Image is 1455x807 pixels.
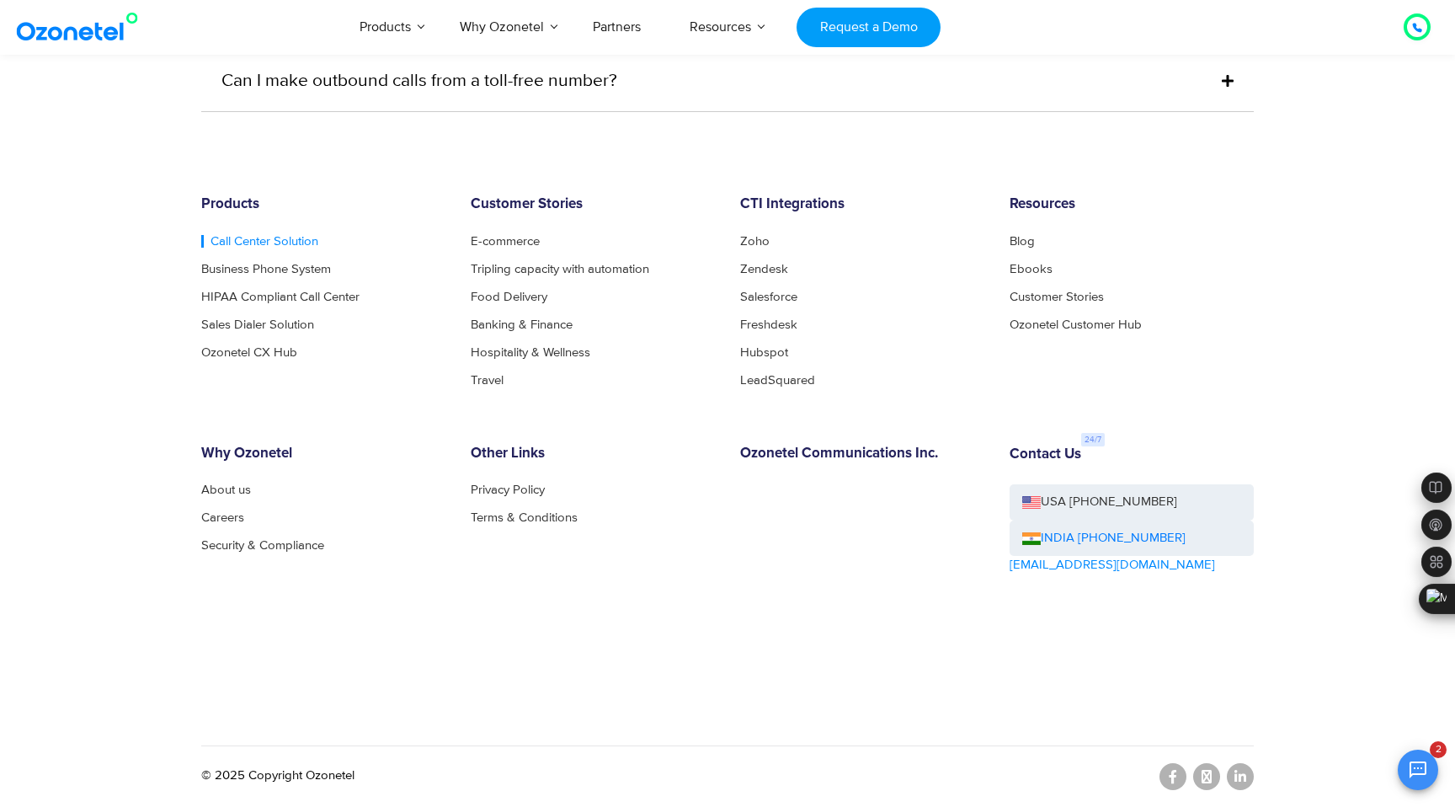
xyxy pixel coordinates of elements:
img: us-flag.png [1022,496,1041,509]
a: Can I make outbound calls from a toll-free number? [221,68,617,95]
a: Zoho [740,235,770,248]
a: Careers [201,511,244,524]
a: Travel [471,374,504,387]
h6: Ozonetel Communications Inc. [740,446,984,462]
a: Salesforce [740,291,797,303]
a: Request a Demo [797,8,941,47]
a: [EMAIL_ADDRESS][DOMAIN_NAME] [1010,556,1215,575]
a: Freshdesk [740,318,797,331]
h6: CTI Integrations [740,196,984,213]
a: HIPAA Compliant Call Center [201,291,360,303]
a: Ozonetel Customer Hub [1010,318,1142,331]
a: LeadSquared [740,374,815,387]
a: Sales Dialer Solution [201,318,314,331]
a: USA [PHONE_NUMBER] [1010,484,1254,521]
img: ind-flag.png [1022,532,1041,545]
a: Ozonetel CX Hub [201,346,297,359]
h6: Other Links [471,446,715,462]
a: INDIA [PHONE_NUMBER] [1022,529,1186,548]
h6: Contact Us [1010,446,1081,463]
a: Customer Stories [1010,291,1104,303]
a: Security & Compliance [201,539,324,552]
a: Food Delivery [471,291,547,303]
a: Hubspot [740,346,788,359]
a: Blog [1010,235,1035,248]
p: © 2025 Copyright Ozonetel [201,767,354,786]
a: E-commerce [471,235,540,248]
h6: Customer Stories [471,196,715,213]
div: Can I make outbound calls from a toll-free number? [201,51,1254,112]
a: Privacy Policy [471,484,545,496]
a: Hospitality & Wellness [471,346,590,359]
span: 2 [1430,741,1447,758]
a: Terms & Conditions [471,511,578,524]
a: Call Center Solution [201,235,318,248]
h6: Resources [1010,196,1254,213]
a: Zendesk [740,263,788,275]
h6: Why Ozonetel [201,446,445,462]
button: Open chat [1398,750,1438,790]
a: About us [201,484,251,496]
h6: Products [201,196,445,213]
a: Tripling capacity with automation [471,263,649,275]
a: Banking & Finance [471,318,573,331]
a: Ebooks [1010,263,1053,275]
a: Business Phone System [201,263,331,275]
